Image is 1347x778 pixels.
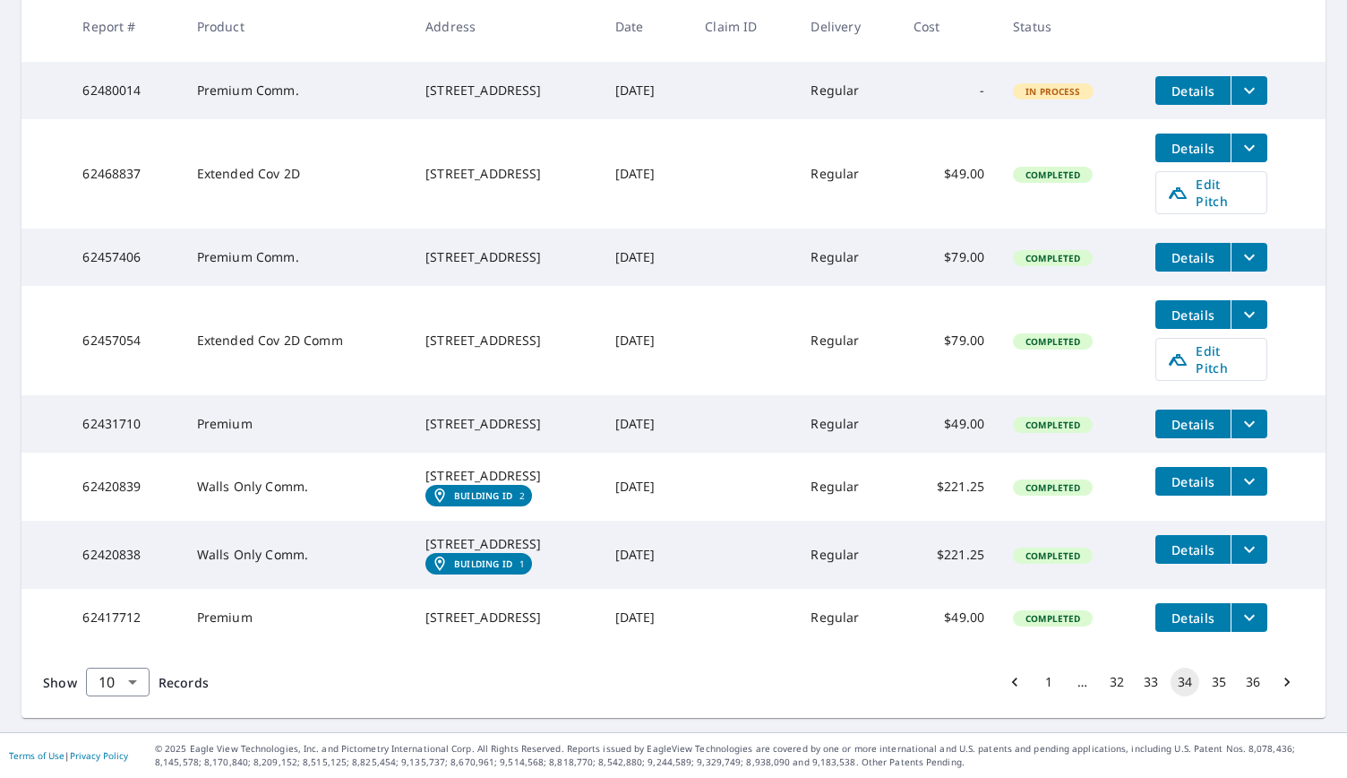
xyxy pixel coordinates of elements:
div: [STREET_ADDRESS] [425,248,586,266]
span: Completed [1015,612,1091,625]
span: Show [43,674,77,691]
td: Extended Cov 2D Comm [183,286,411,395]
button: detailsBtn-62480014 [1155,76,1231,105]
a: Building ID2 [425,485,532,506]
p: © 2025 Eagle View Technologies, Inc. and Pictometry International Corp. All Rights Reserved. Repo... [155,742,1338,769]
td: Regular [796,521,898,589]
td: 62468837 [68,119,182,229]
div: … [1068,673,1097,691]
td: 62457406 [68,229,182,286]
button: Go to page 35 [1205,668,1233,696]
td: Regular [796,589,898,646]
span: Completed [1015,252,1091,264]
a: Terms of Use [9,749,64,762]
td: Regular [796,453,898,521]
span: Details [1166,140,1220,157]
td: $221.25 [899,453,999,521]
div: [STREET_ADDRESS] [425,82,586,99]
td: $49.00 [899,395,999,453]
td: Regular [796,286,898,395]
td: Regular [796,395,898,453]
button: detailsBtn-62431710 [1155,410,1231,438]
a: Edit Pitch [1155,171,1267,214]
td: 62480014 [68,62,182,119]
td: [DATE] [601,286,691,395]
span: Edit Pitch [1167,176,1256,210]
button: detailsBtn-62417712 [1155,603,1231,632]
button: filesDropdownBtn-62457054 [1231,300,1267,329]
div: Show 10 records [86,668,150,696]
div: [STREET_ADDRESS] [425,332,586,350]
td: Regular [796,62,898,119]
td: $49.00 [899,589,999,646]
td: - [899,62,999,119]
button: detailsBtn-62420838 [1155,535,1231,564]
div: [STREET_ADDRESS] [425,165,586,183]
td: [DATE] [601,395,691,453]
span: Records [159,674,209,691]
div: [STREET_ADDRESS] [425,609,586,627]
div: [STREET_ADDRESS] [425,467,586,485]
span: In Process [1015,85,1092,98]
td: Regular [796,119,898,229]
button: page 34 [1171,668,1199,696]
button: Go to page 33 [1137,668,1165,696]
td: 62420839 [68,453,182,521]
button: detailsBtn-62468837 [1155,134,1231,162]
td: 62420838 [68,521,182,589]
td: Premium [183,589,411,646]
button: filesDropdownBtn-62417712 [1231,603,1267,632]
td: [DATE] [601,229,691,286]
td: [DATE] [601,119,691,229]
button: filesDropdownBtn-62468837 [1231,134,1267,162]
button: filesDropdownBtn-62480014 [1231,76,1267,105]
button: Go to page 32 [1102,668,1131,696]
div: 10 [86,657,150,707]
button: filesDropdownBtn-62420838 [1231,535,1267,564]
span: Completed [1015,481,1091,494]
td: $79.00 [899,229,999,286]
td: $221.25 [899,521,999,589]
nav: pagination navigation [998,668,1304,696]
button: filesDropdownBtn-62420839 [1231,467,1267,496]
td: Premium Comm. [183,62,411,119]
td: $49.00 [899,119,999,229]
span: Edit Pitch [1167,342,1256,376]
td: Walls Only Comm. [183,521,411,589]
span: Completed [1015,549,1091,562]
a: Building ID1 [425,553,532,575]
button: Go to previous page [1000,668,1029,696]
td: Premium Comm. [183,229,411,286]
span: Details [1166,82,1220,99]
td: [DATE] [601,62,691,119]
span: Completed [1015,335,1091,348]
span: Details [1166,307,1220,324]
td: $79.00 [899,286,999,395]
span: Completed [1015,169,1091,181]
td: 62457054 [68,286,182,395]
span: Details [1166,541,1220,558]
td: Walls Only Comm. [183,453,411,521]
td: [DATE] [601,521,691,589]
em: Building ID [454,558,512,569]
div: [STREET_ADDRESS] [425,415,586,433]
td: 62431710 [68,395,182,453]
span: Completed [1015,419,1091,431]
td: Premium [183,395,411,453]
td: Regular [796,229,898,286]
em: Building ID [454,490,512,501]
p: | [9,750,128,761]
div: [STREET_ADDRESS] [425,535,586,553]
td: [DATE] [601,589,691,646]
span: Details [1166,609,1220,627]
button: Go to page 1 [1034,668,1063,696]
a: Edit Pitch [1155,338,1267,381]
button: detailsBtn-62420839 [1155,467,1231,496]
button: Go to next page [1273,668,1301,696]
td: 62417712 [68,589,182,646]
span: Details [1166,249,1220,266]
button: Go to page 36 [1239,668,1267,696]
span: Details [1166,473,1220,490]
button: filesDropdownBtn-62431710 [1231,410,1267,438]
button: detailsBtn-62457054 [1155,300,1231,329]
